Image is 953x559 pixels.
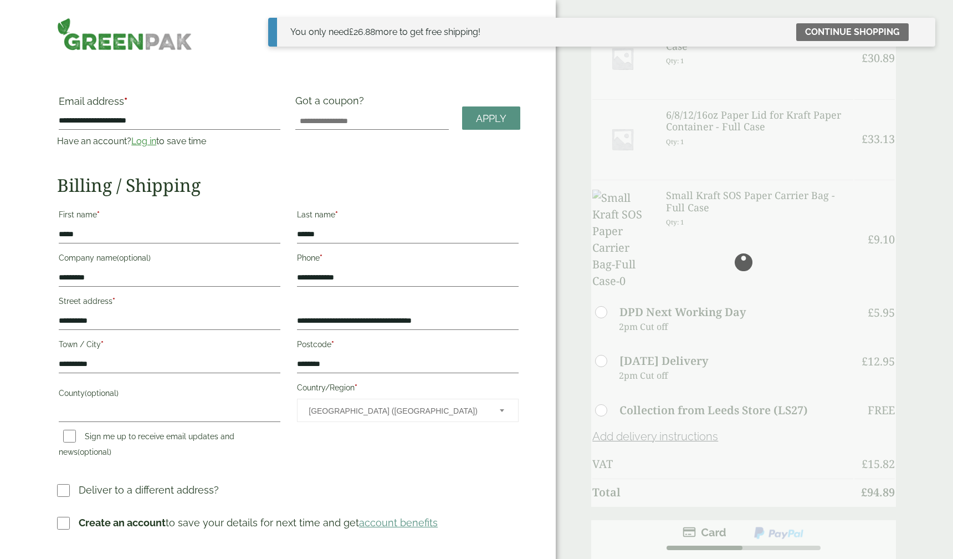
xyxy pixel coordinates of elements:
p: Have an account? to save time [57,135,282,148]
p: Deliver to a different address? [79,482,219,497]
label: Sign me up to receive email updates and news [59,432,234,460]
a: Apply [462,106,520,130]
label: Phone [297,250,519,269]
label: Last name [297,207,519,226]
label: Postcode [297,337,519,355]
span: (optional) [117,253,151,262]
label: Got a coupon? [295,95,368,112]
div: You only need more to get free shipping! [290,26,480,39]
span: £ [349,27,353,37]
p: to save your details for next time and get [79,515,438,530]
h2: Billing / Shipping [57,175,520,196]
span: (optional) [85,389,119,398]
label: Email address [59,96,280,112]
abbr: required [97,210,100,219]
label: Company name [59,250,280,269]
strong: Create an account [79,517,166,528]
label: Country/Region [297,380,519,399]
a: Log in [131,136,156,146]
img: GreenPak Supplies [57,18,192,50]
span: Country/Region [297,399,519,422]
span: 26.88 [349,27,375,37]
abbr: required [101,340,104,349]
span: Apply [476,113,506,125]
span: (optional) [78,448,111,456]
label: Street address [59,293,280,312]
abbr: required [331,340,334,349]
label: County [59,385,280,404]
span: United Kingdom (UK) [309,399,485,423]
input: Sign me up to receive email updates and news(optional) [63,430,76,443]
label: Town / City [59,337,280,355]
abbr: required [335,210,338,219]
abbr: required [124,95,127,107]
abbr: required [112,297,115,306]
abbr: required [355,383,357,392]
a: Continue shopping [796,23,909,41]
label: First name [59,207,280,226]
abbr: required [320,253,322,262]
a: account benefits [359,517,438,528]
